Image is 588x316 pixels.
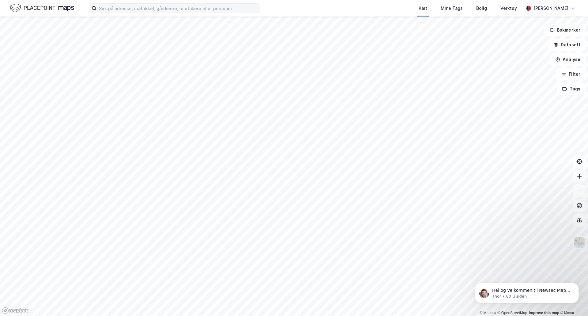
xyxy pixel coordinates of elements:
[533,5,568,12] div: [PERSON_NAME]
[548,39,586,51] button: Datasett
[544,24,586,36] button: Bokmerker
[498,311,527,315] a: OpenStreetMap
[480,311,496,315] a: Mapbox
[466,270,588,313] iframe: Intercom notifications melding
[419,5,427,12] div: Kart
[557,83,586,95] button: Tags
[476,5,487,12] div: Bolig
[550,53,586,66] button: Analyse
[529,311,559,315] a: Improve this map
[10,3,74,13] img: logo.f888ab2527a4732fd821a326f86c7f29.svg
[96,4,260,13] input: Søk på adresse, matrikkel, gårdeiere, leietakere eller personer
[2,307,29,314] a: Mapbox homepage
[556,68,586,80] button: Filter
[500,5,517,12] div: Verktøy
[574,237,585,248] img: Z
[441,5,463,12] div: Mine Tags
